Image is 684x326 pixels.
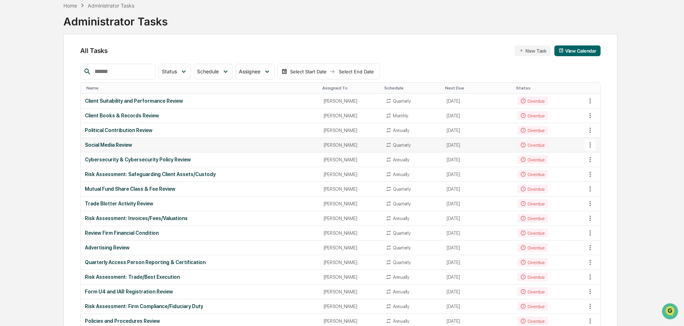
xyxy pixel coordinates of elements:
[197,68,219,74] span: Schedule
[442,284,513,299] td: [DATE]
[442,196,513,211] td: [DATE]
[85,186,315,192] div: Mutual Fund Share Class & Fee Review
[442,123,513,138] td: [DATE]
[289,69,328,74] div: Select Start Date
[324,113,377,118] div: [PERSON_NAME]
[324,318,377,324] div: [PERSON_NAME]
[517,126,547,135] div: Overdue
[85,201,315,206] div: Trade Blotter Activity Review
[442,152,513,167] td: [DATE]
[517,287,547,296] div: Overdue
[85,157,315,162] div: Cybersecurity & Cybersecurity Policy Review
[88,3,134,9] div: Administrator Tasks
[7,91,13,97] div: 🖐️
[324,186,377,192] div: [PERSON_NAME]
[85,259,315,265] div: Quarterly Access Person Reporting & Certification
[517,214,547,223] div: Overdue
[281,69,287,74] img: calendar
[393,113,408,118] div: Monthly
[52,91,58,97] div: 🗄️
[393,216,409,221] div: Annually
[324,289,377,295] div: [PERSON_NAME]
[324,157,377,162] div: [PERSON_NAME]
[85,274,315,280] div: Risk Assessment: Trade/Best Execution
[85,142,315,148] div: Social Media Review
[517,170,547,179] div: Overdue
[50,121,87,127] a: Powered byPylon
[442,108,513,123] td: [DATE]
[442,270,513,284] td: [DATE]
[324,230,377,236] div: [PERSON_NAME]
[559,48,564,53] img: calendar
[322,86,379,91] div: Toggle SortBy
[324,216,377,221] div: [PERSON_NAME]
[393,186,411,192] div: Quarterly
[324,98,377,104] div: [PERSON_NAME]
[517,302,547,311] div: Overdue
[393,318,409,324] div: Annually
[85,230,315,236] div: Review Firm Financial Condition
[661,302,680,322] iframe: Open customer support
[162,68,177,74] span: Status
[324,274,377,280] div: [PERSON_NAME]
[85,215,315,221] div: Risk Assessment: Invoices/Fees/Valuations
[14,104,45,111] span: Data Lookup
[517,243,547,252] div: Overdue
[71,121,87,127] span: Pylon
[393,245,411,250] div: Quarterly
[19,33,118,40] input: Clear
[86,86,316,91] div: Toggle SortBy
[517,111,547,120] div: Overdue
[59,90,89,97] span: Attestations
[49,87,92,100] a: 🗄️Attestations
[445,86,510,91] div: Toggle SortBy
[63,3,77,9] div: Home
[516,86,583,91] div: Toggle SortBy
[7,55,20,68] img: 1746055101610-c473b297-6a78-478c-a979-82029cc54cd1
[80,47,107,54] span: All Tasks
[63,9,168,28] div: Administrator Tasks
[393,98,411,104] div: Quarterly
[393,201,411,206] div: Quarterly
[393,274,409,280] div: Annually
[393,142,411,148] div: Quarterly
[85,303,315,309] div: Risk Assessment: Firm Compliance/Fiduciary Duty
[85,113,315,118] div: Client Books & Records Review
[554,45,601,56] button: View Calendar
[239,68,260,74] span: Assignee
[4,87,49,100] a: 🖐️Preclearance
[442,167,513,182] td: [DATE]
[393,128,409,133] div: Annually
[337,69,376,74] div: Select End Date
[517,199,547,208] div: Overdue
[324,304,377,309] div: [PERSON_NAME]
[324,172,377,177] div: [PERSON_NAME]
[324,260,377,265] div: [PERSON_NAME]
[4,101,48,114] a: 🔎Data Lookup
[324,128,377,133] div: [PERSON_NAME]
[517,317,547,325] div: Overdue
[329,69,335,74] img: arrow right
[517,258,547,267] div: Overdue
[442,226,513,240] td: [DATE]
[393,172,409,177] div: Annually
[442,299,513,314] td: [DATE]
[85,98,315,104] div: Client Suitability and Performance Review
[7,104,13,110] div: 🔎
[517,229,547,237] div: Overdue
[85,171,315,177] div: Risk Assessment: Safeguarding Client Assets/Custody
[442,255,513,270] td: [DATE]
[517,141,547,149] div: Overdue
[393,157,409,162] div: Annually
[515,45,551,56] button: New Task
[393,304,409,309] div: Annually
[14,90,46,97] span: Preclearance
[393,230,411,236] div: Quarterly
[586,86,600,91] div: Toggle SortBy
[442,94,513,108] td: [DATE]
[85,318,315,324] div: Policies and Procedures Review
[393,289,409,295] div: Annually
[442,138,513,152] td: [DATE]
